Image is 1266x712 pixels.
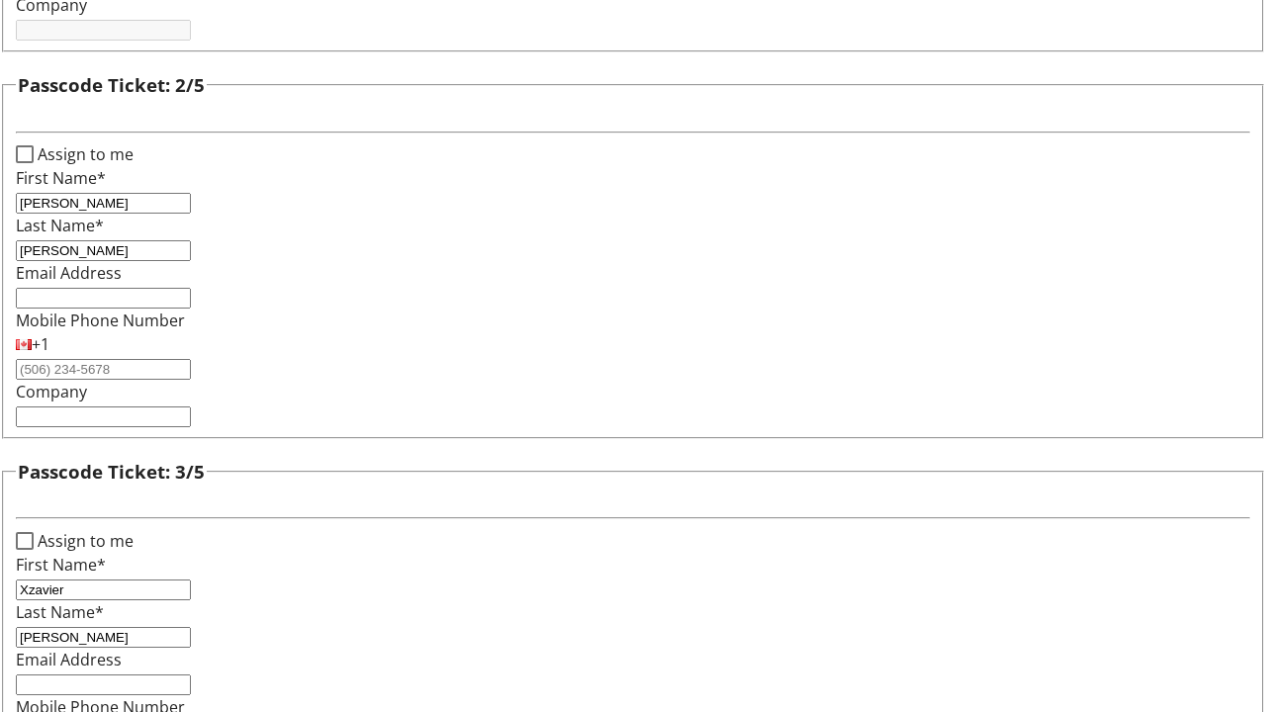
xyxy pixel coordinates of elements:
label: Assign to me [34,529,134,553]
label: Company [16,381,87,402]
input: (506) 234-5678 [16,359,191,380]
label: First Name* [16,167,106,189]
label: First Name* [16,554,106,576]
label: Mobile Phone Number [16,310,185,331]
label: Last Name* [16,601,104,623]
label: Email Address [16,649,122,670]
h3: Passcode Ticket: 2/5 [18,71,205,99]
label: Last Name* [16,215,104,236]
label: Email Address [16,262,122,284]
h3: Passcode Ticket: 3/5 [18,458,205,486]
label: Assign to me [34,142,134,166]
